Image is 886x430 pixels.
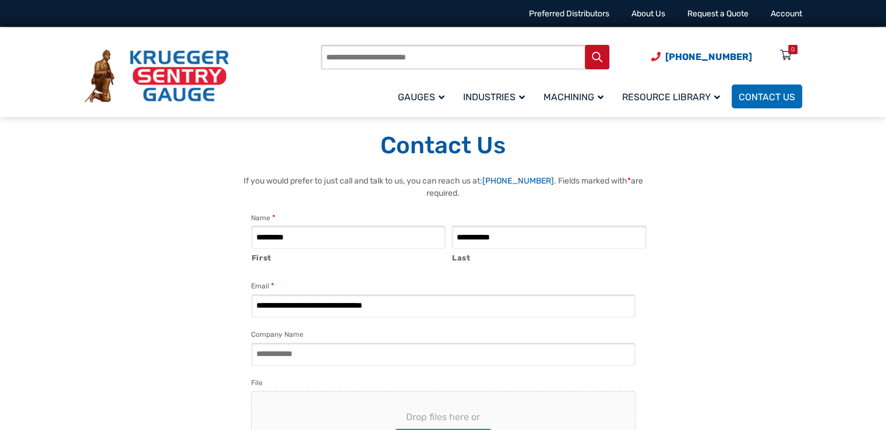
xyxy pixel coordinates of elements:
[615,83,732,110] a: Resource Library
[270,410,616,424] span: Drop files here or
[456,83,536,110] a: Industries
[239,175,647,199] p: If you would prefer to just call and talk to us, you can reach us at: . Fields marked with are re...
[251,280,274,292] label: Email
[536,83,615,110] a: Machining
[529,9,609,19] a: Preferred Distributors
[631,9,665,19] a: About Us
[251,377,263,389] label: File
[651,50,752,64] a: Phone Number (920) 434-8860
[252,249,446,264] label: First
[251,212,276,224] legend: Name
[687,9,749,19] a: Request a Quote
[463,91,525,103] span: Industries
[398,91,444,103] span: Gauges
[543,91,603,103] span: Machining
[452,249,647,264] label: Last
[665,51,752,62] span: [PHONE_NUMBER]
[482,176,554,186] a: [PHONE_NUMBER]
[251,329,303,340] label: Company Name
[791,45,795,54] div: 0
[84,50,229,103] img: Krueger Sentry Gauge
[84,131,802,160] h1: Contact Us
[622,91,720,103] span: Resource Library
[391,83,456,110] a: Gauges
[732,84,802,108] a: Contact Us
[739,91,795,103] span: Contact Us
[771,9,802,19] a: Account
